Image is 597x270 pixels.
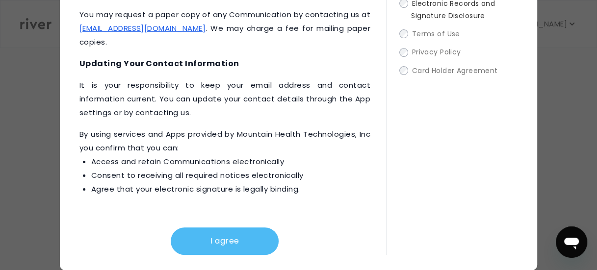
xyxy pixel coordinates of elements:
[79,23,206,33] a: [EMAIL_ADDRESS][DOMAIN_NAME]
[412,29,460,39] span: Terms of Use
[91,182,371,196] li: Agree that your electronic signature is legally binding.
[412,48,461,57] span: Privacy Policy
[91,169,371,182] li: Consent to receiving all required notices electronically
[79,57,371,71] h4: Updating Your Contact Information
[79,8,371,49] p: You may request a paper copy of any Communication by contacting us at . We may charge a fee for m...
[79,127,371,196] p: ‍By using services and Apps provided by Mountain Health Technologies, Inc you confirm that you can:
[171,227,279,255] button: I agree
[556,226,587,258] iframe: Button to launch messaging window
[79,78,371,120] p: It is your responsibility to keep your email address and contact information current. You can upd...
[412,66,498,75] span: Card Holder Agreement
[91,155,371,169] li: Access and retain Communications electronically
